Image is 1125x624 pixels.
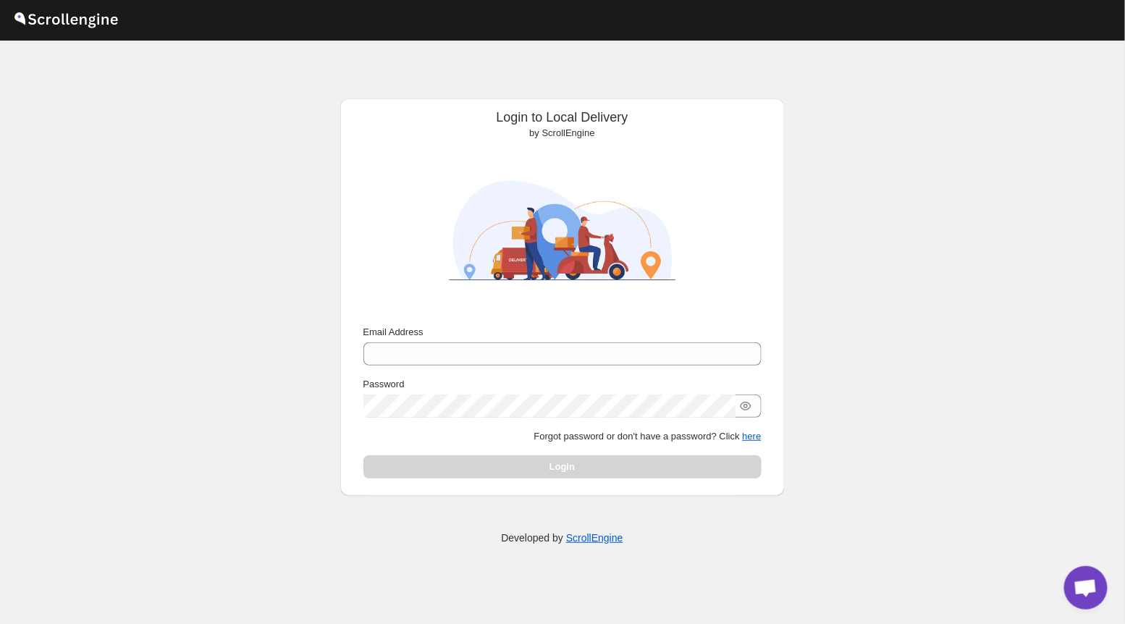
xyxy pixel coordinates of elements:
div: Login to Local Delivery [352,110,773,140]
span: Email Address [363,326,424,337]
a: ScrollEngine [566,532,623,544]
span: Password [363,379,405,389]
p: Forgot password or don't have a password? Click [363,429,762,444]
img: ScrollEngine [436,146,689,315]
button: here [742,431,761,442]
p: Developed by [501,531,623,545]
div: Open chat [1064,566,1108,610]
span: by ScrollEngine [529,127,594,138]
